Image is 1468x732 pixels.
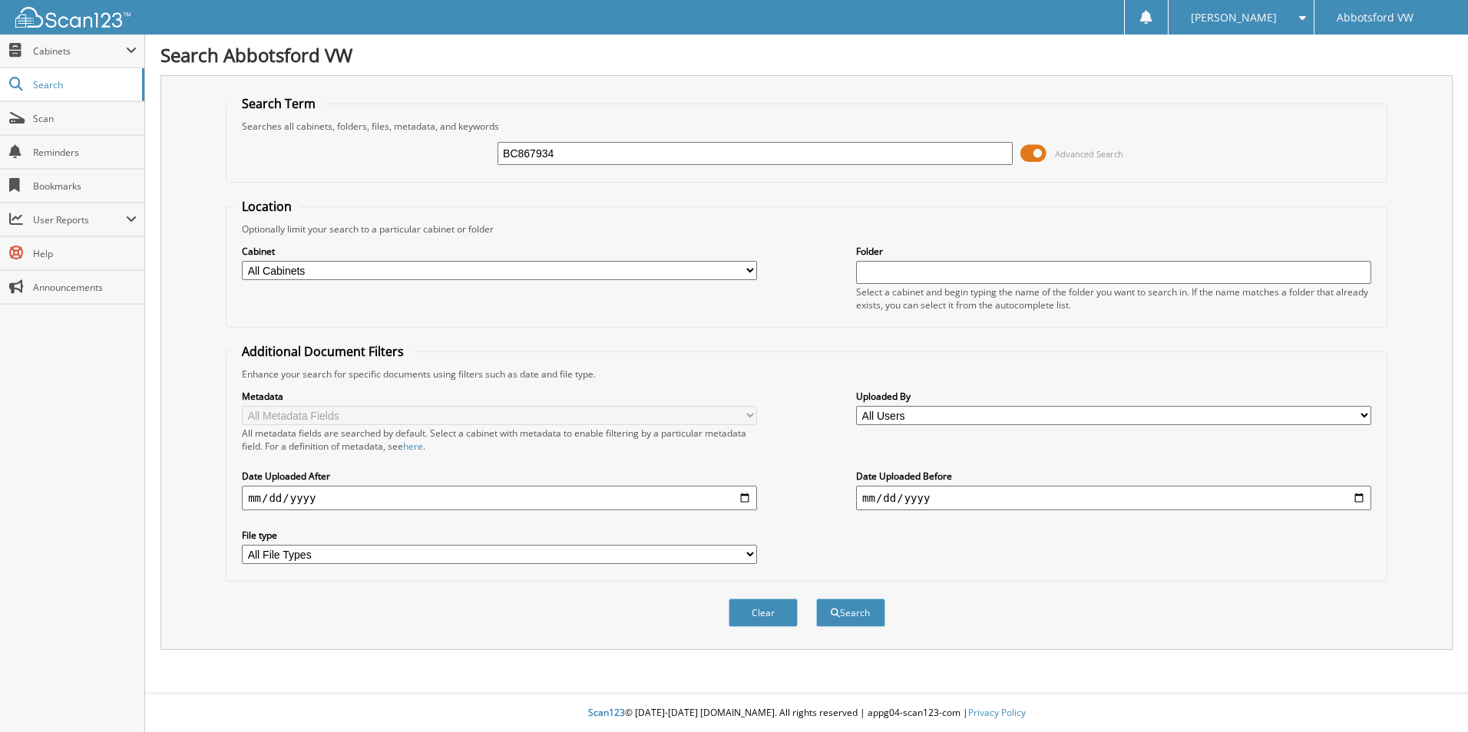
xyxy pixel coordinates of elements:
[856,486,1371,510] input: end
[234,120,1379,133] div: Searches all cabinets, folders, files, metadata, and keywords
[242,529,757,542] label: File type
[33,180,137,193] span: Bookmarks
[33,45,126,58] span: Cabinets
[729,598,798,627] button: Clear
[15,7,131,28] img: scan123-logo-white.svg
[234,95,323,112] legend: Search Term
[856,470,1371,483] label: Date Uploaded Before
[816,598,885,627] button: Search
[33,146,137,159] span: Reminders
[856,245,1371,258] label: Folder
[1191,13,1277,22] span: [PERSON_NAME]
[234,198,299,215] legend: Location
[1337,13,1413,22] span: Abbotsford VW
[242,390,757,403] label: Metadata
[242,470,757,483] label: Date Uploaded After
[33,247,137,260] span: Help
[234,368,1379,381] div: Enhance your search for specific documents using filters such as date and file type.
[1391,658,1468,732] iframe: Chat Widget
[242,486,757,510] input: start
[968,706,1026,719] a: Privacy Policy
[234,223,1379,236] div: Optionally limit your search to a particular cabinet or folder
[33,78,134,91] span: Search
[242,245,757,258] label: Cabinet
[1055,148,1123,160] span: Advanced Search
[242,427,757,453] div: All metadata fields are searched by default. Select a cabinet with metadata to enable filtering b...
[33,213,126,226] span: User Reports
[234,343,412,360] legend: Additional Document Filters
[160,42,1453,68] h1: Search Abbotsford VW
[588,706,625,719] span: Scan123
[33,112,137,125] span: Scan
[145,694,1468,732] div: © [DATE]-[DATE] [DOMAIN_NAME]. All rights reserved | appg04-scan123-com |
[403,440,423,453] a: here
[33,281,137,294] span: Announcements
[856,285,1371,312] div: Select a cabinet and begin typing the name of the folder you want to search in. If the name match...
[856,390,1371,403] label: Uploaded By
